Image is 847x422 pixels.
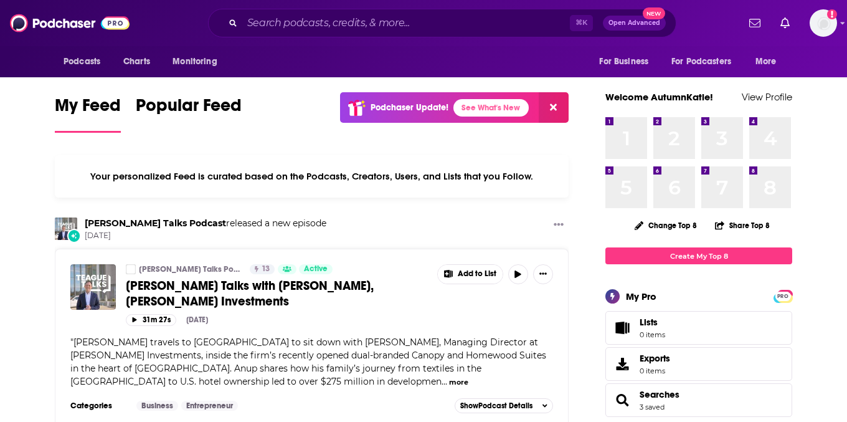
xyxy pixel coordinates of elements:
[299,264,333,274] a: Active
[136,95,242,133] a: Popular Feed
[55,218,77,240] img: Teague Talks Podcast
[640,317,665,328] span: Lists
[608,20,660,26] span: Open Advanced
[126,264,136,274] a: Teague Talks Podcast
[640,330,665,339] span: 0 items
[55,95,121,133] a: My Feed
[242,13,570,33] input: Search podcasts, credits, & more...
[181,401,238,411] a: Entrepreneur
[123,53,150,70] span: Charts
[262,263,270,276] span: 13
[775,12,795,34] a: Show notifications dropdown
[827,9,837,19] svg: Add a profile image
[671,53,731,70] span: For Podcasters
[810,9,837,37] img: User Profile
[304,263,328,276] span: Active
[126,314,176,326] button: 31m 27s
[755,53,777,70] span: More
[442,376,447,387] span: ...
[605,347,792,381] a: Exports
[605,383,792,417] span: Searches
[605,311,792,345] a: Lists
[438,265,503,284] button: Show More Button
[186,315,208,324] div: [DATE]
[775,291,790,300] a: PRO
[605,91,713,103] a: Welcome AutumnKatie!
[115,50,158,74] a: Charts
[714,213,770,237] button: Share Top 8
[640,353,670,364] span: Exports
[640,317,658,328] span: Lists
[208,9,676,37] div: Search podcasts, credits, & more...
[10,11,130,35] img: Podchaser - Follow, Share and Rate Podcasts
[590,50,664,74] button: open menu
[640,367,670,375] span: 0 items
[747,50,792,74] button: open menu
[775,292,790,301] span: PRO
[643,7,665,19] span: New
[449,377,468,388] button: more
[70,337,546,387] span: "
[126,278,374,309] span: [PERSON_NAME] Talks with [PERSON_NAME], [PERSON_NAME] Investments
[139,264,242,274] a: [PERSON_NAME] Talks Podcast
[810,9,837,37] button: Show profile menu
[70,264,116,310] img: Teague Talks with Anup Patel, Tara Investments
[250,264,275,274] a: 13
[810,9,837,37] span: Logged in as AutumnKatie
[458,269,496,279] span: Add to List
[627,218,704,233] button: Change Top 8
[610,391,635,409] a: Searches
[610,355,635,373] span: Exports
[610,319,635,337] span: Lists
[455,398,553,413] button: ShowPodcast Details
[371,102,448,113] p: Podchaser Update!
[603,16,666,31] button: Open AdvancedNew
[85,218,226,229] a: Teague Talks Podcast
[640,403,665,411] a: 3 saved
[453,99,529,117] a: See What's New
[173,53,217,70] span: Monitoring
[460,401,532,410] span: Show Podcast Details
[136,401,178,411] a: Business
[640,389,679,400] a: Searches
[626,290,656,302] div: My Pro
[70,337,546,387] span: [PERSON_NAME] travels to [GEOGRAPHIC_DATA] to sit down with [PERSON_NAME], Managing Director at [...
[67,229,81,242] div: New Episode
[744,12,765,34] a: Show notifications dropdown
[164,50,233,74] button: open menu
[605,247,792,264] a: Create My Top 8
[742,91,792,103] a: View Profile
[85,231,326,241] span: [DATE]
[55,95,121,123] span: My Feed
[599,53,648,70] span: For Business
[55,50,116,74] button: open menu
[549,218,569,233] button: Show More Button
[136,95,242,123] span: Popular Feed
[570,15,593,31] span: ⌘ K
[64,53,100,70] span: Podcasts
[533,264,553,284] button: Show More Button
[85,218,326,229] h3: released a new episode
[55,155,569,198] div: Your personalized Feed is curated based on the Podcasts, Creators, Users, and Lists that you Follow.
[126,278,428,309] a: [PERSON_NAME] Talks with [PERSON_NAME], [PERSON_NAME] Investments
[70,401,126,411] h3: Categories
[663,50,749,74] button: open menu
